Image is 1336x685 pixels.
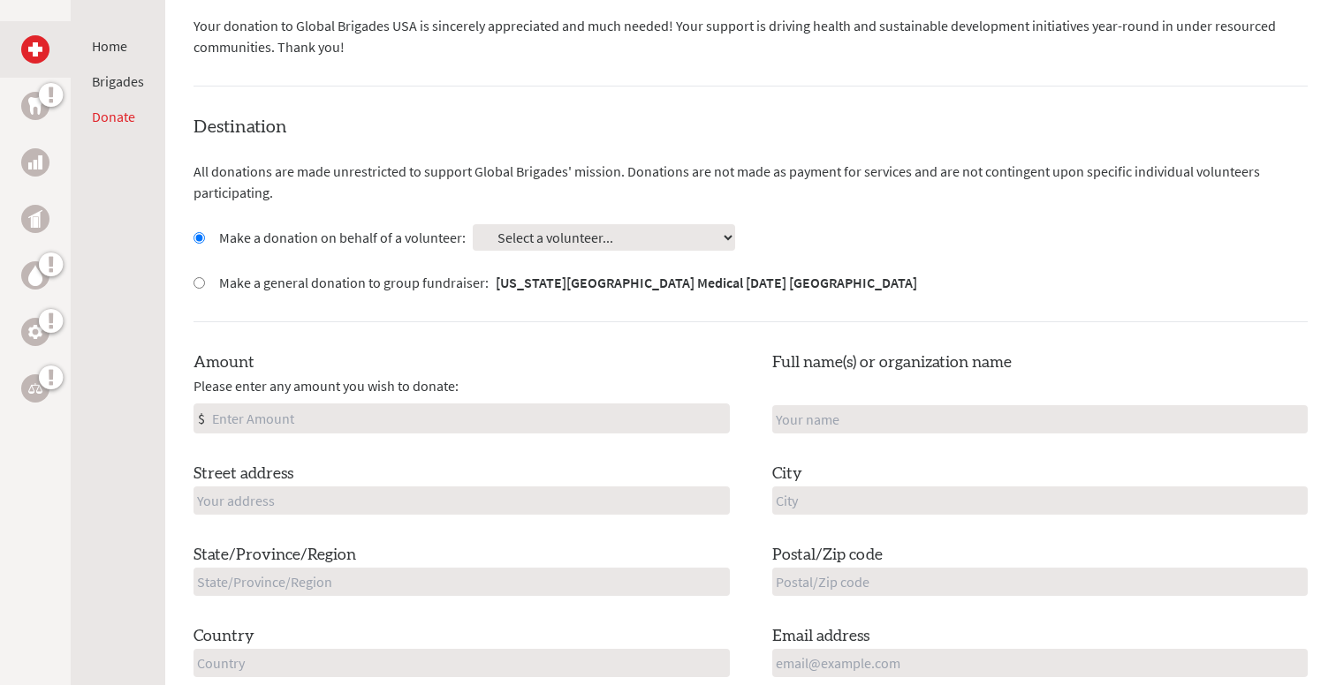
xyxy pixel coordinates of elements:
img: Business [28,155,42,169]
input: Country [194,649,730,677]
label: Email address [772,624,869,649]
label: Postal/Zip code [772,543,883,568]
li: Brigades [92,71,144,92]
label: Full name(s) or organization name [772,350,1012,375]
img: Dental [28,97,42,114]
a: Business [21,148,49,177]
label: Street address [194,462,293,486]
span: Please enter any amount you wish to donate: [194,375,459,396]
input: State/Province/Region [194,568,730,596]
a: Medical [21,35,49,64]
a: Public Health [21,205,49,233]
a: Legal Empowerment [21,374,49,403]
input: Postal/Zip code [772,568,1309,596]
img: Medical [28,42,42,56]
p: Your donation to Global Brigades USA is sincerely appreciated and much needed! Your support is dr... [194,15,1308,57]
input: Your name [772,405,1309,433]
input: Enter Amount [209,404,729,433]
label: Amount [194,350,254,375]
div: $ [194,404,209,433]
img: Public Health [28,210,42,228]
label: State/Province/Region [194,543,356,568]
li: Donate [92,106,144,127]
a: Engineering [21,318,49,346]
img: Water [28,265,42,285]
a: Brigades [92,72,144,90]
label: Country [194,624,254,649]
label: City [772,462,802,486]
img: Legal Empowerment [28,383,42,394]
strong: [US_STATE][GEOGRAPHIC_DATA] Medical [DATE] [GEOGRAPHIC_DATA] [496,274,917,291]
a: Water [21,261,49,290]
a: Home [92,37,127,55]
a: Donate [92,108,135,125]
li: Home [92,35,144,56]
a: Dental [21,92,49,120]
img: Engineering [28,325,42,339]
p: All donations are made unrestricted to support Global Brigades' mission. Donations are not made a... [194,161,1308,203]
h4: Destination [194,115,1308,139]
label: Make a general donation to group fundraiser: [219,272,917,293]
input: City [772,486,1309,515]
input: Your address [194,486,730,515]
input: email@example.com [772,649,1309,677]
label: Make a donation on behalf of a volunteer: [219,227,466,248]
